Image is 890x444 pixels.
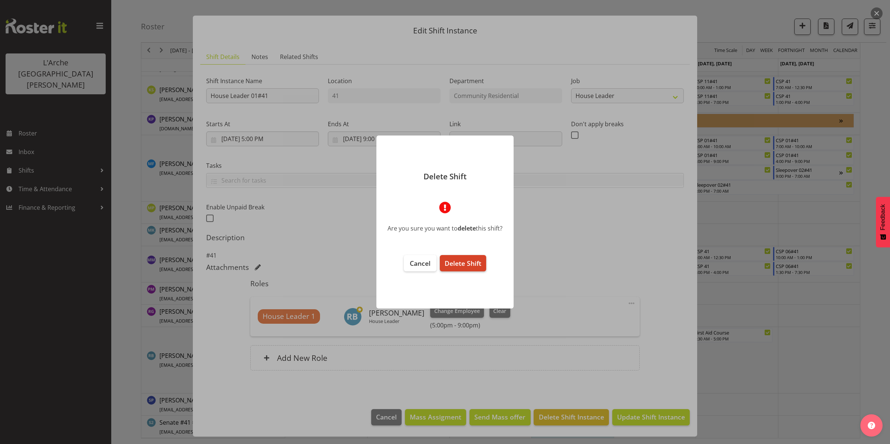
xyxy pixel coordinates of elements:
p: Delete Shift [384,173,506,180]
span: Cancel [410,259,431,268]
div: Are you sure you want to this shift? [388,224,502,233]
button: Feedback - Show survey [876,197,890,247]
span: Delete Shift [445,259,481,268]
b: delete [458,224,476,232]
button: Delete Shift [440,255,486,271]
button: Cancel [404,255,436,271]
span: Feedback [880,204,886,230]
img: help-xxl-2.png [868,422,875,429]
